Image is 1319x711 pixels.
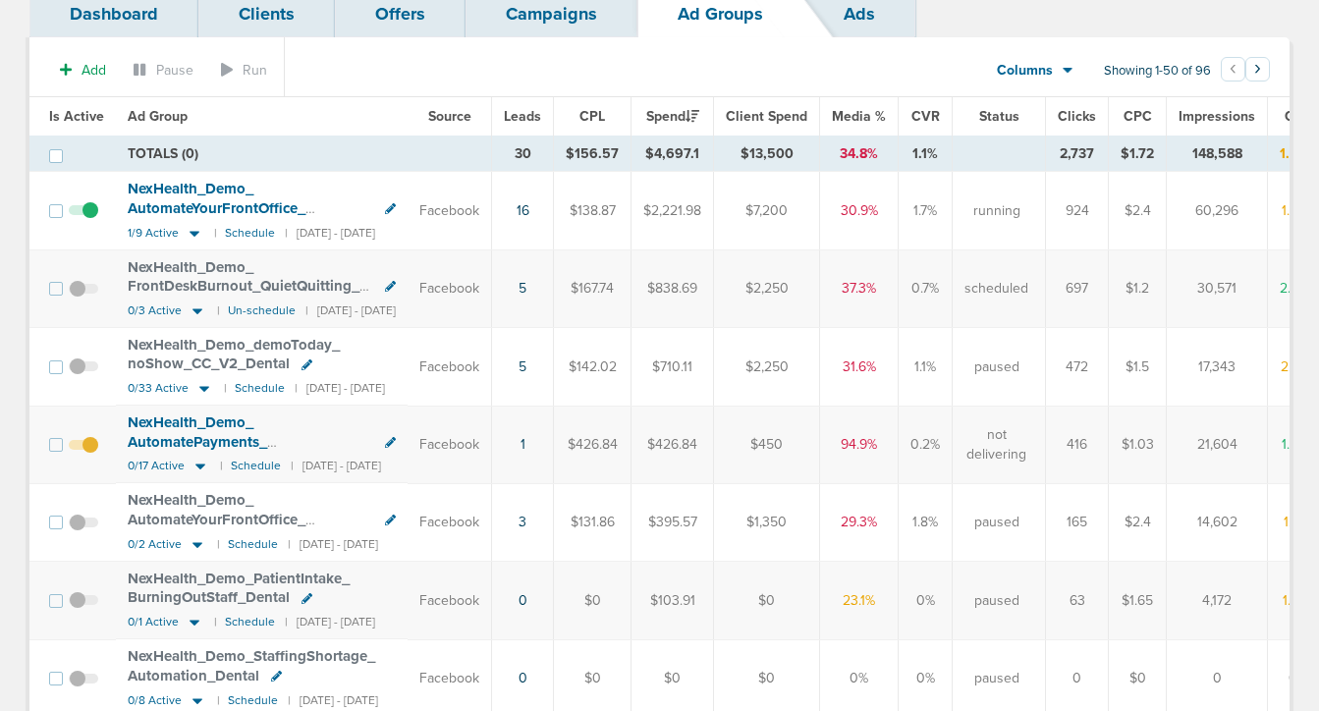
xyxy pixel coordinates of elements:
[214,615,215,629] small: |
[1109,250,1167,328] td: $1.2
[1104,63,1211,80] span: Showing 1-50 of 96
[1167,562,1268,639] td: 4,172
[899,250,953,328] td: 0.7%
[974,513,1019,532] span: paused
[228,693,278,708] small: Schedule
[899,483,953,561] td: 1.8%
[519,670,527,686] a: 0
[128,413,286,469] span: NexHealth_ Demo_ AutomatePayments_ CashFlowVideo_ Dental
[408,172,492,250] td: Facebook
[964,279,1028,299] span: scheduled
[554,137,632,172] td: $156.57
[519,280,526,297] a: 5
[128,459,185,473] span: 0/17 Active
[632,137,714,172] td: $4,697.1
[1046,250,1109,328] td: 697
[128,258,359,314] span: NexHealth_ Demo_ FrontDeskBurnout_ QuietQuitting_ Dental
[408,483,492,561] td: Facebook
[519,514,526,530] a: 3
[217,537,218,552] small: |
[997,61,1053,81] span: Columns
[1167,328,1268,406] td: 17,343
[1046,483,1109,561] td: 165
[128,570,350,607] span: NexHealth_ Demo_ PatientIntake_ BurningOutStaff_ Dental
[519,592,527,609] a: 0
[1167,250,1268,328] td: 30,571
[974,591,1019,611] span: paused
[1221,60,1270,83] ul: Pagination
[408,250,492,328] td: Facebook
[726,108,807,125] span: Client Spend
[519,358,526,375] a: 5
[82,62,106,79] span: Add
[899,172,953,250] td: 1.7%
[214,226,215,241] small: |
[820,562,899,639] td: 23.1%
[820,172,899,250] td: 30.9%
[1109,328,1167,406] td: $1.5
[632,406,714,483] td: $426.84
[428,108,471,125] span: Source
[1167,483,1268,561] td: 14,602
[220,459,221,473] small: |
[128,108,188,125] span: Ad Group
[899,406,953,483] td: 0.2%
[899,137,953,172] td: 1.1%
[1179,108,1255,125] span: Impressions
[973,201,1020,221] span: running
[128,537,182,552] span: 0/2 Active
[49,56,117,84] button: Add
[492,137,554,172] td: 30
[128,615,179,629] span: 0/1 Active
[128,491,305,547] span: NexHealth_ Demo_ AutomateYourFrontOffice_ Streamline_ Dental
[305,303,396,318] small: | [DATE] - [DATE]
[554,328,632,406] td: $142.02
[1046,137,1109,172] td: 2,737
[408,406,492,483] td: Facebook
[1167,172,1268,250] td: 60,296
[632,250,714,328] td: $838.69
[714,137,820,172] td: $13,500
[899,328,953,406] td: 1.1%
[632,562,714,639] td: $103.91
[1285,108,1311,125] span: CTR
[714,483,820,561] td: $1,350
[820,483,899,561] td: 29.3%
[579,108,605,125] span: CPL
[979,108,1019,125] span: Status
[1046,406,1109,483] td: 416
[554,406,632,483] td: $426.84
[820,250,899,328] td: 37.3%
[408,328,492,406] td: Facebook
[974,669,1019,688] span: paused
[1109,562,1167,639] td: $1.65
[714,406,820,483] td: $450
[820,406,899,483] td: 94.9%
[225,615,275,629] small: Schedule
[646,108,699,125] span: Spend
[128,180,331,236] span: NexHealth_ Demo_ AutomateYourFrontOffice_ EliminateTediousTasks_ Dental
[521,436,525,453] a: 1
[517,202,529,219] a: 16
[632,328,714,406] td: $710.11
[128,693,182,708] span: 0/8 Active
[217,303,218,318] small: |
[1046,172,1109,250] td: 924
[288,693,378,708] small: | [DATE] - [DATE]
[504,108,541,125] span: Leads
[714,250,820,328] td: $2,250
[1109,483,1167,561] td: $2.4
[128,226,179,241] span: 1/9 Active
[1058,108,1096,125] span: Clicks
[832,108,886,125] span: Media %
[1124,108,1152,125] span: CPC
[1046,328,1109,406] td: 472
[49,108,104,125] span: Is Active
[228,537,278,552] small: Schedule
[1167,406,1268,483] td: 21,604
[911,108,940,125] span: CVR
[408,562,492,639] td: Facebook
[291,459,381,473] small: | [DATE] - [DATE]
[231,459,281,473] small: Schedule
[285,226,375,241] small: | [DATE] - [DATE]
